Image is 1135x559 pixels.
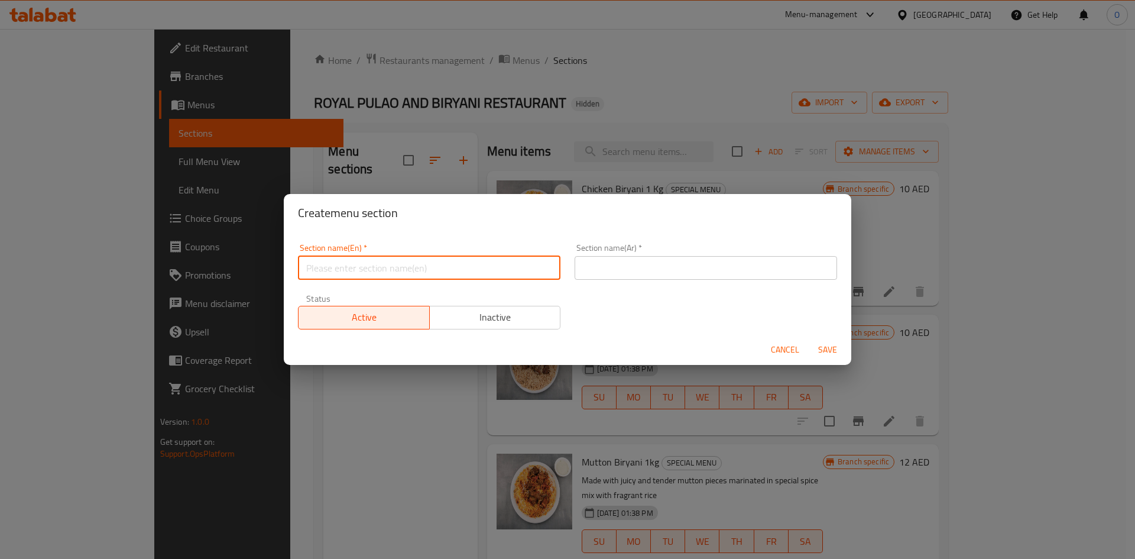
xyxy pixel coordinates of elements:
button: Cancel [766,339,804,361]
input: Please enter section name(en) [298,256,560,280]
input: Please enter section name(ar) [575,256,837,280]
button: Active [298,306,430,329]
button: Save [809,339,847,361]
span: Inactive [434,309,556,326]
h2: Create menu section [298,203,837,222]
span: Cancel [771,342,799,357]
span: Save [813,342,842,357]
button: Inactive [429,306,561,329]
span: Active [303,309,425,326]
